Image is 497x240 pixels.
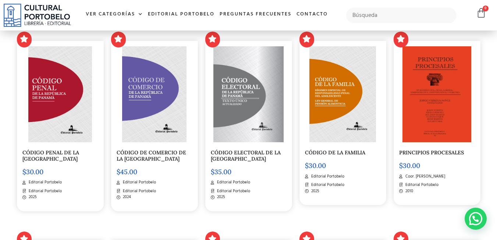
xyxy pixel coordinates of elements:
bdi: 35.00 [211,168,231,176]
bdi: 45.00 [117,168,137,176]
div: Contactar por WhatsApp [465,208,487,230]
span: Editorial Portobelo [309,173,344,180]
span: $ [211,168,214,176]
a: Contacto [294,7,330,22]
span: Editorial Portobelo [309,182,344,188]
a: Preguntas frecuentes [217,7,294,22]
span: Editorial Portobelo [121,179,156,186]
img: CD-comercio [122,46,186,142]
span: 2025 [309,188,319,194]
span: 2010 [404,188,413,194]
bdi: 30.00 [22,168,43,176]
span: Editorial Portobelo [121,188,156,194]
a: CÓDIGO DE LA FAMILIA [305,149,365,156]
span: $ [399,161,403,170]
span: 2025 [215,194,225,200]
span: Editorial Portobelo [27,179,62,186]
a: Editorial Portobelo [145,7,217,22]
span: Editorial Portobelo [215,188,250,194]
span: $ [305,161,309,170]
span: Editorial Portobelo [27,188,62,194]
a: PRINCIPIOS PROCESALES [399,149,464,156]
span: 2024 [121,194,131,200]
span: Editorial Portobelo [404,182,439,188]
input: Búsqueda [346,8,457,23]
img: COD08-2.jpg [213,46,284,142]
a: CÓDIGO PENAL DE LA [GEOGRAPHIC_DATA] [22,149,79,162]
a: 0 [476,8,486,18]
bdi: 30.00 [399,161,420,170]
span: $ [22,168,26,176]
img: CODIGO-PENAL [28,46,92,142]
span: Editorial Portobelo [215,179,250,186]
span: Coor. [PERSON_NAME] [404,173,445,180]
a: Ver Categorías [83,7,145,22]
img: CD-012-PORTADA-CODIGO-FAMILIA [309,46,376,142]
a: CÓDIGO DE COMERCIO DE LA [GEOGRAPHIC_DATA] [117,149,186,162]
span: 0 [483,6,489,11]
span: $ [117,168,120,176]
span: 2025 [27,194,37,200]
img: BA115-2.jpg [402,46,471,142]
a: CÓDIGO ELECTORAL DE LA [GEOGRAPHIC_DATA] [211,149,281,162]
bdi: 30.00 [305,161,326,170]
